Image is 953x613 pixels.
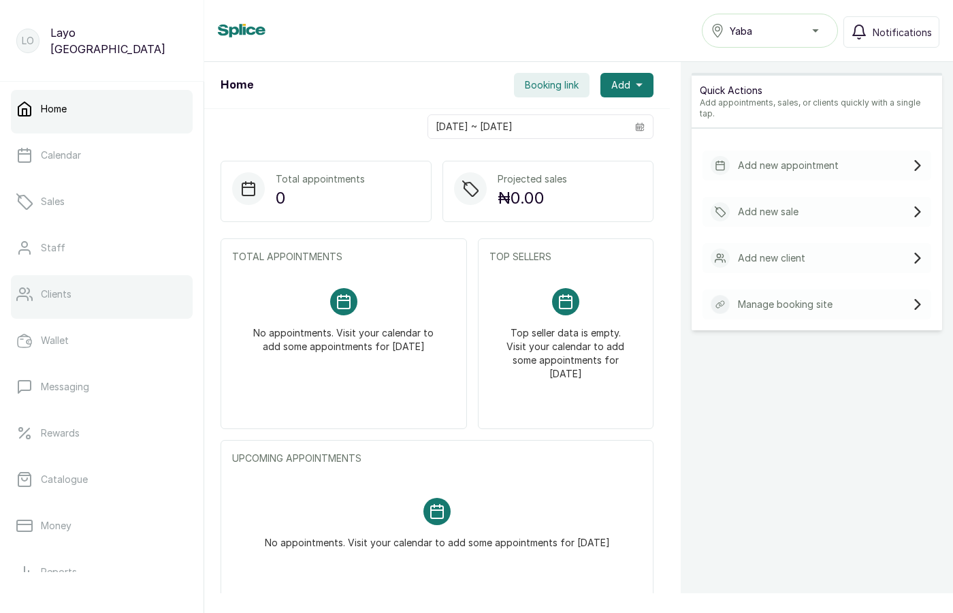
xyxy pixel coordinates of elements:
p: Sales [41,195,65,208]
p: Manage booking site [738,298,833,311]
span: Notifications [873,25,932,40]
p: No appointments. Visit your calendar to add some appointments for [DATE] [265,525,610,550]
button: Notifications [843,16,939,48]
p: Add new client [738,251,805,265]
p: Money [41,519,71,533]
button: Add [600,73,653,97]
a: Sales [11,183,193,221]
a: Clients [11,275,193,313]
p: Total appointments [276,172,365,186]
a: Money [11,507,193,545]
a: Calendar [11,136,193,174]
p: 0 [276,186,365,210]
a: Wallet [11,321,193,360]
a: Rewards [11,414,193,452]
p: TOTAL APPOINTMENTS [232,250,455,264]
a: Staff [11,229,193,267]
p: Add new sale [738,205,798,219]
p: LO [22,34,34,48]
p: Clients [41,287,71,301]
p: Add new appointment [738,159,839,172]
p: TOP SELLERS [489,250,643,264]
button: Yaba [702,14,838,48]
h1: Home [221,77,253,93]
span: Yaba [730,24,752,38]
p: Messaging [41,380,89,394]
p: Wallet [41,334,69,347]
p: Top seller data is empty. Visit your calendar to add some appointments for [DATE] [506,315,626,381]
p: Layo [GEOGRAPHIC_DATA] [50,25,187,57]
p: Calendar [41,148,81,162]
p: UPCOMING APPOINTMENTS [232,452,642,465]
button: Booking link [514,73,589,97]
p: Quick Actions [700,84,934,97]
a: Home [11,90,193,128]
p: Catalogue [41,473,88,486]
p: ₦0.00 [498,186,567,210]
p: No appointments. Visit your calendar to add some appointments for [DATE] [248,315,439,353]
a: Catalogue [11,460,193,499]
p: Projected sales [498,172,567,186]
p: Home [41,102,67,116]
p: Add appointments, sales, or clients quickly with a single tap. [700,97,934,119]
p: Staff [41,241,65,255]
span: Add [611,78,630,92]
span: Booking link [525,78,579,92]
p: Rewards [41,426,80,440]
a: Messaging [11,368,193,406]
svg: calendar [635,122,645,131]
p: Reports [41,565,77,579]
input: Select date [428,115,627,138]
a: Reports [11,553,193,591]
